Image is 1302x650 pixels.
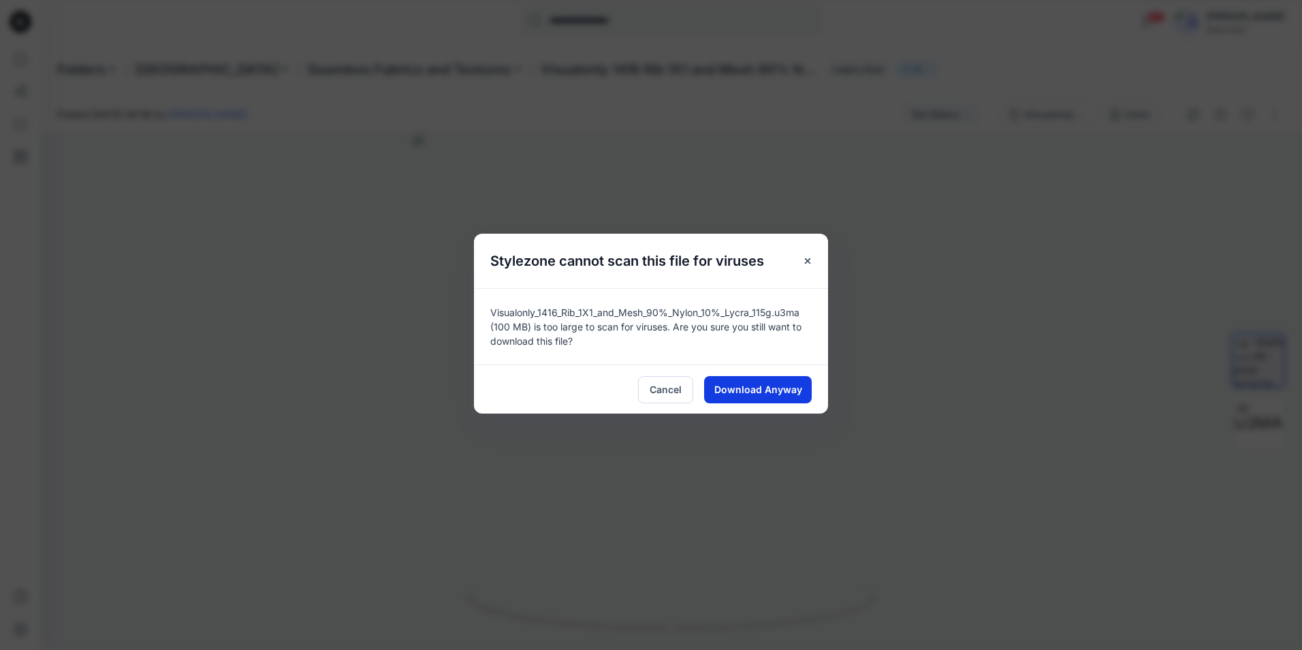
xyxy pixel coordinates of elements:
button: Cancel [638,376,693,403]
h5: Stylezone cannot scan this file for viruses [474,234,780,288]
div: Visualonly_1416_Rib_1X1_and_Mesh_90%_Nylon_10%_Lycra_115g.u3ma (100 MB) is too large to scan for ... [474,288,828,365]
button: Download Anyway [704,376,812,403]
button: Close [795,249,820,273]
span: Cancel [650,382,682,397]
span: Download Anyway [714,382,802,397]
